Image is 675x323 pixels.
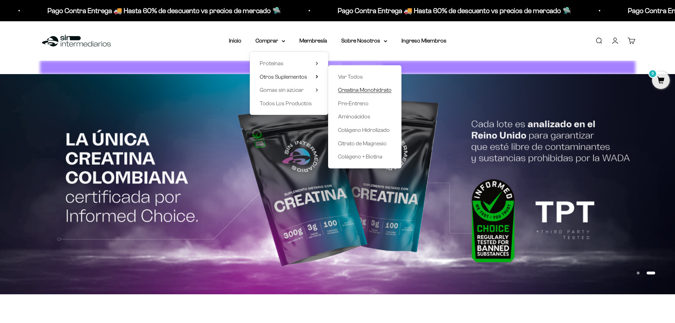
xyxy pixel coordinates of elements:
[260,72,318,82] summary: Otros Suplementos
[338,72,392,82] a: Ver Todos
[338,127,390,133] span: Colágeno Hidrolizado
[338,99,392,108] a: Pre-Entreno
[338,100,369,106] span: Pre-Entreno
[338,139,392,148] a: Citrato de Magnesio
[260,59,318,68] summary: Proteínas
[260,99,318,108] a: Todos Los Productos
[260,74,307,80] span: Otros Suplementos
[260,87,304,93] span: Gomas sin azúcar
[338,152,392,161] a: Colágeno + Biotina
[260,85,318,95] summary: Gomas sin azúcar
[338,126,392,135] a: Colágeno Hidrolizado
[338,112,392,121] a: Aminoácidos
[341,36,387,45] summary: Sobre Nosotros
[338,154,382,160] span: Colágeno + Biotina
[337,5,570,16] p: Pago Contra Entrega 🚚 Hasta 60% de descuento vs precios de mercado 🛸
[652,77,670,85] a: 0
[260,60,283,66] span: Proteínas
[260,100,312,106] span: Todos Los Productos
[401,38,446,44] a: Ingreso Miembros
[338,87,392,93] span: Creatina Monohidrato
[229,38,241,44] a: Inicio
[299,38,327,44] a: Membresía
[338,113,370,119] span: Aminoácidos
[648,69,657,78] mark: 0
[255,36,285,45] summary: Comprar
[338,74,363,80] span: Ver Todos
[47,5,280,16] p: Pago Contra Entrega 🚚 Hasta 60% de descuento vs precios de mercado 🛸
[338,140,387,146] span: Citrato de Magnesio
[338,85,392,95] a: Creatina Monohidrato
